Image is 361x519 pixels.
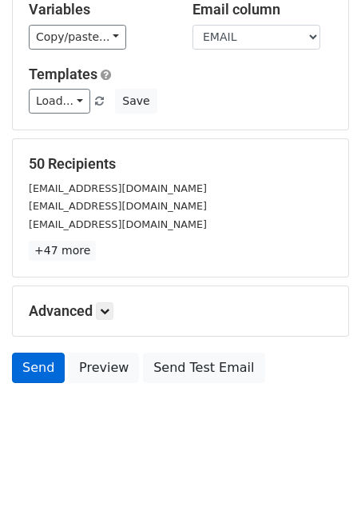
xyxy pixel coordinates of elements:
h5: Variables [29,1,169,18]
a: Preview [69,353,139,383]
a: Load... [29,89,90,114]
h5: Advanced [29,302,332,320]
h5: 50 Recipients [29,155,332,173]
button: Save [115,89,157,114]
h5: Email column [192,1,332,18]
a: +47 more [29,241,96,261]
a: Send [12,353,65,383]
a: Copy/paste... [29,25,126,50]
a: Templates [29,66,97,82]
small: [EMAIL_ADDRESS][DOMAIN_NAME] [29,218,207,230]
small: [EMAIL_ADDRESS][DOMAIN_NAME] [29,200,207,212]
a: Send Test Email [143,353,264,383]
iframe: Chat Widget [281,442,361,519]
small: [EMAIL_ADDRESS][DOMAIN_NAME] [29,182,207,194]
